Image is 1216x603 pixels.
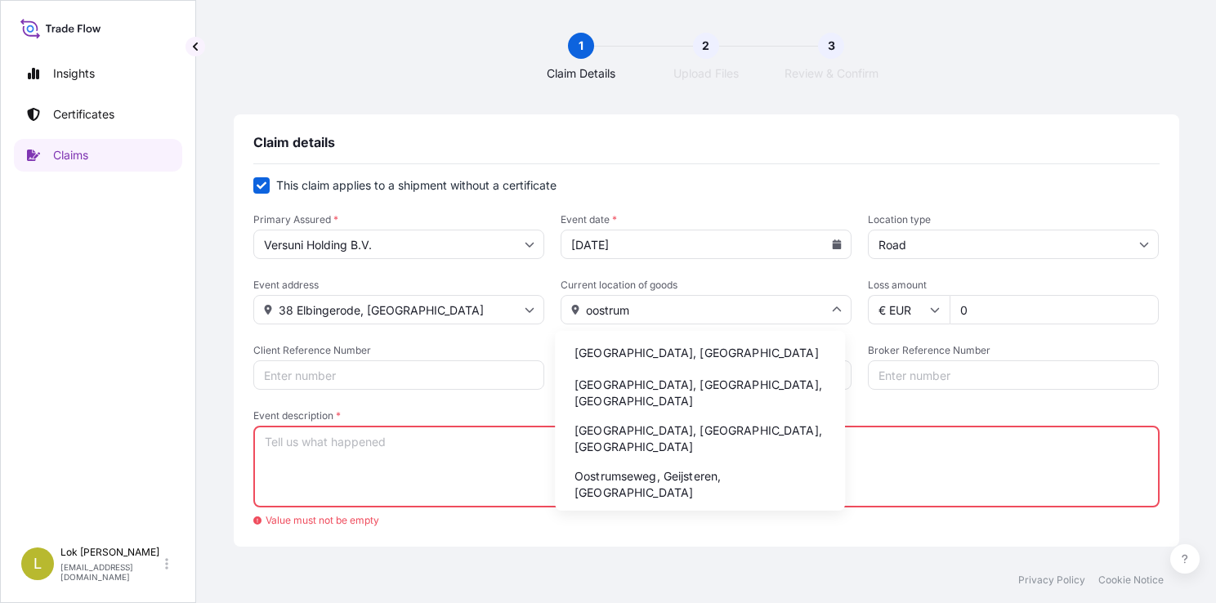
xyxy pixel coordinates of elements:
[1018,574,1085,587] a: Privacy Policy
[868,344,1159,357] span: Broker Reference Number
[253,213,544,226] span: Primary Assured
[561,295,852,324] input: Where are the goods currently?
[561,418,838,460] li: [GEOGRAPHIC_DATA], [GEOGRAPHIC_DATA], [GEOGRAPHIC_DATA]
[561,463,838,506] li: Oostrumseweg, Geijsteren, [GEOGRAPHIC_DATA]
[53,147,88,163] p: Claims
[868,360,1159,390] input: Enter number
[561,279,852,292] span: Current location of goods
[14,139,182,172] a: Claims
[702,38,709,54] span: 2
[868,213,1159,226] span: Location type
[673,65,739,82] span: Upload Files
[53,65,95,82] p: Insights
[14,57,182,90] a: Insights
[253,514,1160,527] span: Value must not be empty
[60,546,162,559] p: Lok [PERSON_NAME]
[253,409,1160,422] span: Event description
[1098,574,1164,587] a: Cookie Notice
[53,106,114,123] p: Certificates
[785,65,878,82] span: Review & Confirm
[253,295,544,324] input: Where did it happen?
[561,372,838,414] li: [GEOGRAPHIC_DATA], [GEOGRAPHIC_DATA], [GEOGRAPHIC_DATA]
[828,38,835,54] span: 3
[276,177,557,194] p: This claim applies to a shipment without a certificate
[561,213,852,226] span: Event date
[561,337,838,368] li: [GEOGRAPHIC_DATA], [GEOGRAPHIC_DATA]
[253,279,544,292] span: Event address
[868,230,1159,259] input: Select...
[60,562,162,582] p: [EMAIL_ADDRESS][DOMAIN_NAME]
[868,279,1159,292] span: Loss amount
[253,230,544,259] input: Select Primary Assured...
[34,556,42,572] span: L
[253,344,544,357] span: Client Reference Number
[14,98,182,131] a: Certificates
[561,509,838,552] li: [GEOGRAPHIC_DATA], [GEOGRAPHIC_DATA], [GEOGRAPHIC_DATA]
[253,134,335,150] span: Claim details
[253,360,544,390] input: Enter number
[561,230,852,259] input: mm/dd/yyyy
[579,38,583,54] span: 1
[547,65,615,82] span: Claim Details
